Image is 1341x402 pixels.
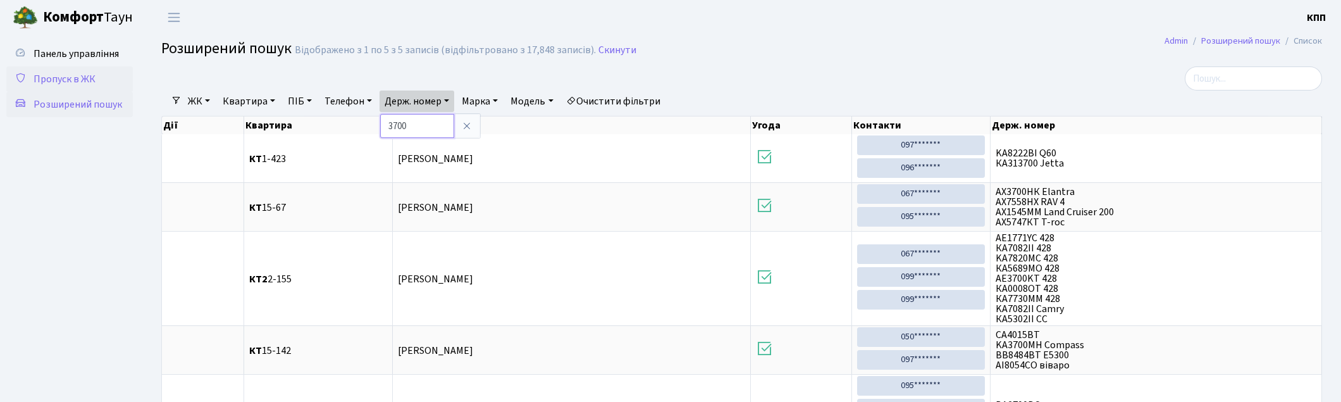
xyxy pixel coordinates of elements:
a: Модель [505,91,558,112]
span: 15-142 [249,346,387,356]
span: Таун [43,7,133,28]
a: Розширений пошук [1201,34,1280,47]
span: KA8222BI Q60 КА313700 Jetta [996,148,1316,168]
b: Комфорт [43,7,104,27]
a: Пропуск в ЖК [6,66,133,92]
a: Панель управління [6,41,133,66]
span: [PERSON_NAME] [398,344,473,358]
th: Квартира [244,116,393,134]
th: Держ. номер [991,116,1322,134]
nav: breadcrumb [1146,28,1341,54]
img: logo.png [13,5,38,30]
a: Розширений пошук [6,92,133,117]
li: Список [1280,34,1322,48]
b: КТ [249,201,262,215]
span: Панель управління [34,47,119,61]
span: Пропуск в ЖК [34,72,96,86]
b: КПП [1307,11,1326,25]
a: Admin [1165,34,1188,47]
span: 1-423 [249,154,387,164]
th: ПІБ [393,116,751,134]
a: Квартира [218,91,280,112]
a: Телефон [319,91,377,112]
a: ЖК [183,91,215,112]
th: Дії [162,116,244,134]
span: 2-155 [249,274,387,284]
span: СА4015ВТ KA3700MH Compass ВВ8484ВТ Е5300 АІ8054СО віваро [996,330,1316,370]
button: Переключити навігацію [158,7,190,28]
th: Контакти [852,116,991,134]
a: Скинути [598,44,636,56]
b: КТ2 [249,272,268,286]
span: [PERSON_NAME] [398,201,473,215]
input: Пошук... [1185,66,1322,91]
a: Очистити фільтри [561,91,665,112]
a: ПІБ [283,91,317,112]
div: Відображено з 1 по 5 з 5 записів (відфільтровано з 17,848 записів). [295,44,596,56]
span: 15-67 [249,203,387,213]
span: [PERSON_NAME] [398,272,473,286]
span: [PERSON_NAME] [398,152,473,166]
b: КТ [249,152,262,166]
span: АХ3700НК Elantra АХ7558НХ RAV 4 АХ1545ММ Land Cruiser 200 АХ5747КТ T-roc [996,187,1316,227]
span: Розширений пошук [161,37,292,60]
span: Розширений пошук [34,97,122,111]
span: АЕ1771YC 428 КА7082ІІ 428 KA7820MC 428 КА5689МО 428 AE3700KT 428 КА0008ОТ 428 КА7730ММ 428 KA7082... [996,233,1316,324]
th: Угода [751,116,852,134]
a: Держ. номер [380,91,454,112]
a: КПП [1307,10,1326,25]
a: Марка [457,91,503,112]
b: КТ [249,344,262,358]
